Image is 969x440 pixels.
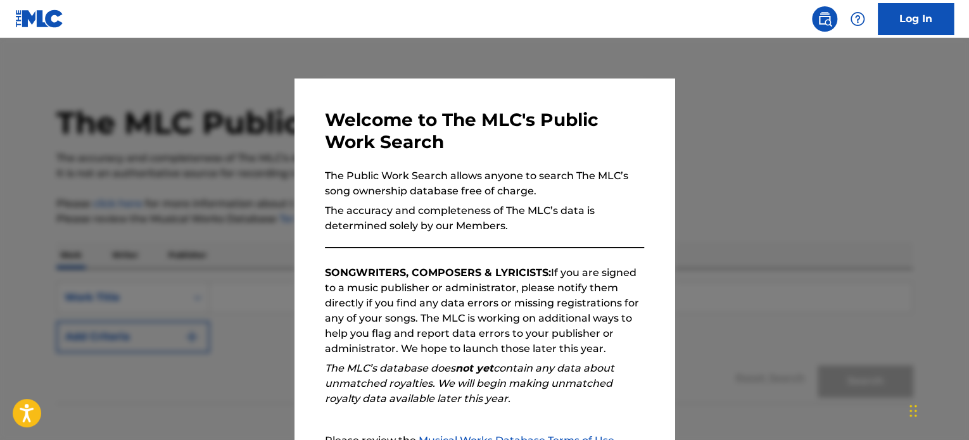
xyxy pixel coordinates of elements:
img: search [817,11,832,27]
a: Public Search [812,6,837,32]
img: help [850,11,865,27]
div: Drag [909,392,917,430]
img: MLC Logo [15,9,64,28]
iframe: Chat Widget [906,379,969,440]
p: The accuracy and completeness of The MLC’s data is determined solely by our Members. [325,203,644,234]
strong: not yet [455,362,493,374]
div: Help [845,6,870,32]
p: The Public Work Search allows anyone to search The MLC’s song ownership database free of charge. [325,168,644,199]
em: The MLC’s database does contain any data about unmatched royalties. We will begin making unmatche... [325,362,614,405]
strong: SONGWRITERS, COMPOSERS & LYRICISTS: [325,267,551,279]
h3: Welcome to The MLC's Public Work Search [325,109,644,153]
a: Log In [878,3,954,35]
p: If you are signed to a music publisher or administrator, please notify them directly if you find ... [325,265,644,356]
